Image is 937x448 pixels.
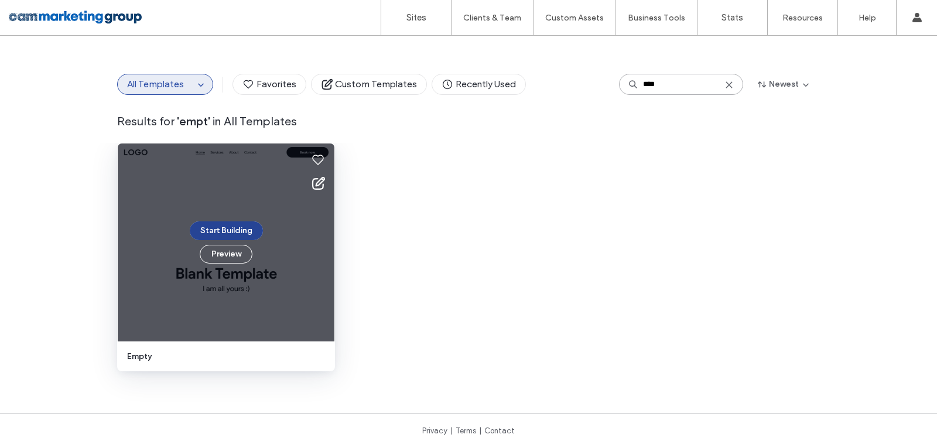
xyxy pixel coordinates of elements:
[242,78,296,91] span: Favorites
[628,13,685,23] label: Business Tools
[422,426,447,435] a: Privacy
[118,74,194,94] button: All Templates
[127,78,184,90] span: All Templates
[456,426,476,435] a: Terms
[232,74,306,95] button: Favorites
[432,74,526,95] button: Recently Used
[479,426,481,435] span: |
[190,221,263,240] button: Start Building
[859,13,876,23] label: Help
[321,78,417,91] span: Custom Templates
[748,75,820,94] button: Newest
[782,13,823,23] label: Resources
[463,13,521,23] label: Clients & Team
[26,8,50,19] span: Help
[442,78,516,91] span: Recently Used
[200,245,252,264] button: Preview
[450,426,453,435] span: |
[545,13,604,23] label: Custom Assets
[311,74,427,95] button: Custom Templates
[721,12,743,23] label: Stats
[127,351,318,362] span: empty
[177,114,210,128] span: ' empt '
[406,12,426,23] label: Sites
[117,114,820,129] span: Results for in All Templates
[484,426,515,435] a: Contact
